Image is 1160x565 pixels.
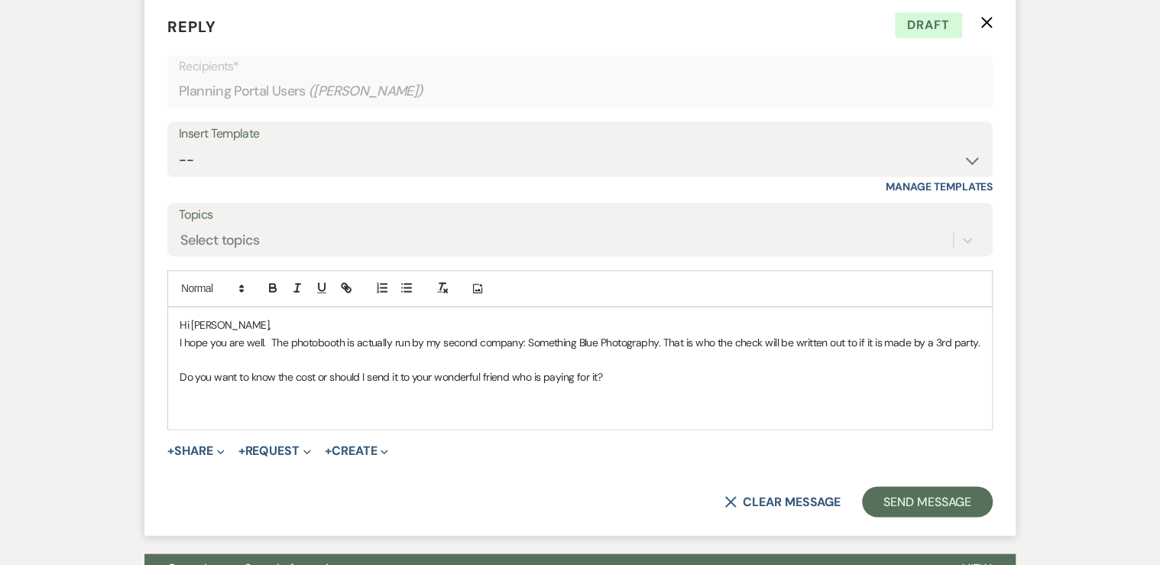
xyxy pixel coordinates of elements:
[862,486,993,517] button: Send Message
[167,17,216,37] span: Reply
[179,57,981,76] p: Recipients*
[180,334,980,351] p: I hope you are well. The photobooth is actually run by my second company: Something Blue Photogra...
[179,76,981,106] div: Planning Portal Users
[180,369,980,385] p: Do you want to know the cost or should I send it to your wonderful friend who is paying for it?
[325,445,388,457] button: Create
[179,204,981,226] label: Topics
[886,180,993,193] a: Manage Templates
[179,123,981,145] div: Insert Template
[180,317,980,333] p: Hi [PERSON_NAME],
[724,495,841,508] button: Clear message
[167,445,225,457] button: Share
[238,445,245,457] span: +
[238,445,311,457] button: Request
[309,81,423,102] span: ( [PERSON_NAME] )
[895,12,962,38] span: Draft
[167,445,174,457] span: +
[325,445,332,457] span: +
[180,230,260,251] div: Select topics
